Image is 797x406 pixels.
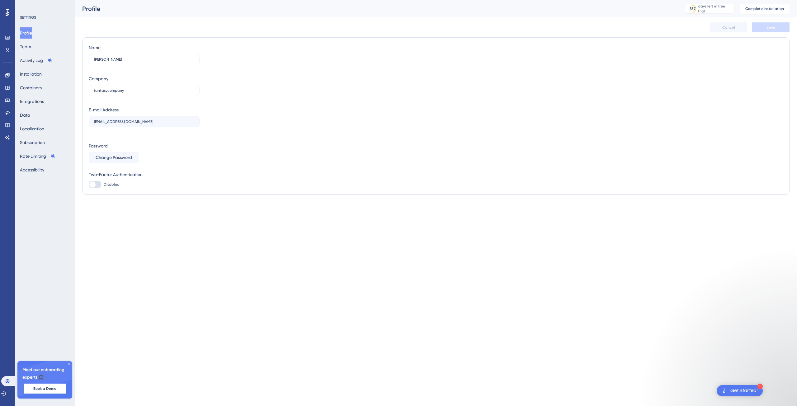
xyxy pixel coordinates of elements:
input: E-mail Address [94,119,194,124]
button: Accessibility [20,164,44,175]
span: Complete Installation [745,6,784,11]
button: Change Password [89,152,139,163]
div: E-mail Address [89,106,119,114]
input: Company Name [94,88,194,93]
button: Complete Installation [740,4,790,14]
button: Subscription [20,137,45,148]
span: Change Password [96,154,132,161]
span: Cancel [722,25,735,30]
span: Book a Demo [33,386,56,391]
span: Save [766,25,775,30]
div: Two-Factor Authentication [89,171,200,178]
div: Company [89,75,108,82]
div: Open Get Started! checklist, remaining modules: 1 [717,385,763,396]
span: Meet our onboarding experts 🎧 [22,366,67,381]
div: days left in free trial [698,4,733,14]
button: Book a Demo [24,384,66,394]
iframe: UserGuiding AI Assistant Launcher [771,381,790,400]
button: Rate Limiting [20,151,55,162]
div: 1 [757,384,763,389]
div: Profile [82,4,669,13]
button: Installation [20,68,42,80]
img: launcher-image-alternative-text [720,387,728,394]
div: Name [89,44,101,51]
button: Save [752,22,790,32]
span: Disabled [104,182,120,187]
iframe: Intercom notifications message [660,359,785,403]
div: Password [89,142,200,150]
button: Profile [20,27,32,39]
button: Localization [20,123,44,134]
input: Name Surname [94,57,194,62]
button: Activity Log [20,55,52,66]
button: Team [20,41,31,52]
div: SETTINGS [20,15,70,20]
button: Containers [20,82,42,93]
div: 357 [690,6,696,11]
button: Integrations [20,96,44,107]
button: Data [20,110,30,121]
button: Cancel [710,22,747,32]
div: Get Started! [730,387,758,394]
